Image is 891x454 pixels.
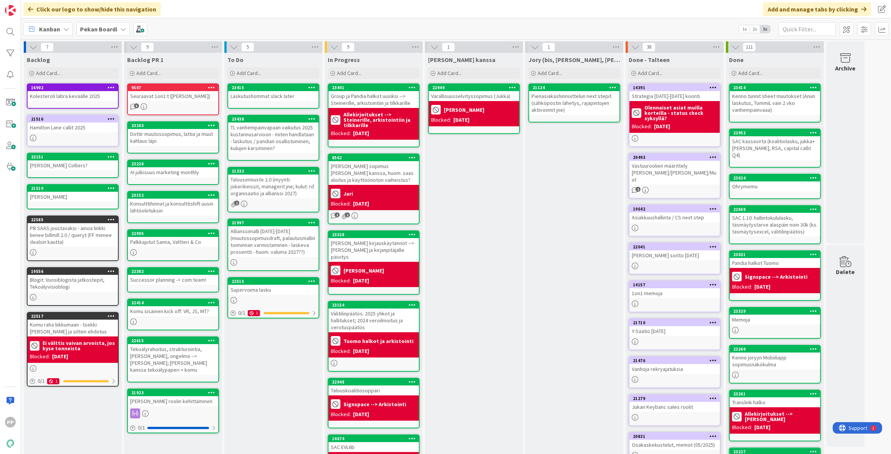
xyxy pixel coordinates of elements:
div: 22041 [629,243,720,250]
div: 14391Strategia [DATE]-[DATE] koonti [629,84,720,101]
div: Blocked: [30,353,50,361]
a: 23226AI julkisuus marketing monthly [127,160,219,185]
div: Blogit: Vuosiblogista jatkostepit, Tekoälyvisioblogi [28,275,118,292]
a: 23415Laskutushommat slack later [227,83,319,109]
div: 14674SAC EVL6b [329,435,419,452]
div: [PERSON_NAME] [28,192,118,202]
div: 22995 [128,230,218,237]
div: 22952 [733,130,820,136]
div: AI julkisuus marketing monthly [128,167,218,177]
div: Osakaskekustelut, memot (05/2025) [629,440,720,450]
div: Dottir muutossopimus, lattia ja muut kahlaus läpi [128,129,218,146]
div: Memoja [730,315,820,325]
span: Add Card... [136,70,161,77]
div: PB SAAS joustavaksi - ainoa linkki lienee billmill 2.0 / queryt (FF menee dealsin kautta) [28,223,118,247]
div: Komu sisäinen kick off: VR, JS, MT? [128,306,218,316]
div: Blocked: [732,283,752,291]
b: Olennaiset asiat muilla korteilla - status check syksyllä? [644,105,718,121]
span: 1x [739,25,750,33]
div: 22041[PERSON_NAME] soitto [DATE] [629,243,720,260]
div: 22382 [128,268,218,275]
div: Blocked: [331,129,351,137]
div: Seuraavat 1on1:t ([PERSON_NAME]) [128,91,218,101]
div: SAC kassavirta (koalitiolasku, jukka+[PERSON_NAME], RSA, capital callit Q4) [730,136,820,160]
a: 23151[PERSON_NAME] Colliers? [27,153,119,178]
div: 22949 [429,84,519,91]
div: 20831 [629,433,720,440]
span: 1 [345,212,350,217]
a: 23024Ohrymemo [729,174,821,199]
div: 23154 [332,302,419,308]
div: 23414Kenno tunnit sheet muutokset (Anun laskutus, TommiL vain 2 vko vanhempainvaaa) [730,84,820,115]
a: 19556Blogit: Vuosiblogista jatkostepit, Tekoälyvisioblogi [27,267,119,306]
div: 22414 [128,299,218,306]
div: 21124 [533,85,620,90]
a: 23031Pandia halkot TuomoSignspace --> ArkistointiBlocked:[DATE] [729,250,821,301]
div: 23203 [128,122,218,129]
div: 20493 [633,155,720,160]
div: 21923 [131,390,218,395]
div: 21516Hamilton Lane callit 2025 [28,116,118,132]
div: 23226AI julkisuus marketing monthly [128,160,218,177]
div: TL vanhempainvapaan vaikutus 2025 kustannusarvioon - miten handlataan - laskutus / pandian osalli... [228,122,319,153]
div: 23329 [733,309,820,314]
a: 21510[PERSON_NAME] [27,184,119,209]
a: 141571on1 memoja [629,281,721,312]
div: 21279 [629,395,720,402]
div: 22515 [232,279,319,284]
a: 22615Tekoälyrahoitus, strukturointia, [PERSON_NAME], ongelma --> [PERSON_NAME]; [PERSON_NAME] kan... [127,336,219,382]
b: [PERSON_NAME] [444,107,484,113]
div: 16902 [31,85,118,90]
div: [PERSON_NAME] sopimus [PERSON_NAME] kanssa, huom. saas aloitus ja käyttöönoton vaiheistus? [329,161,419,185]
a: 21279Jukan Keybanc sales roolit [629,394,721,426]
div: 23441 [329,84,419,91]
div: [DATE] [353,200,369,208]
div: 22585 [28,216,118,223]
div: Blocked: [331,200,351,208]
div: 22414Komu sisäinen kick off: VR, JS, MT? [128,299,218,316]
span: Kanban [39,24,60,34]
div: 19642 [633,206,720,212]
div: Kolesteroli labra keväälle 2025 [28,91,118,101]
span: Add Card... [337,70,361,77]
div: Kenno tunnit sheet muutokset (Anun laskutus, TommiL vain 2 vko vanhempainvaaa) [730,91,820,115]
div: 22995Palkkajutut Sanna, Valtteri & Co [128,230,218,247]
div: 23415 [228,84,319,91]
div: 20831Osakaskekustelut, memot (05/2025) [629,433,720,450]
div: 20493 [629,154,720,161]
div: 23438 [228,116,319,122]
div: Click our logo to show/hide this navigation [23,2,161,16]
div: 22669 [730,206,820,213]
input: Quick Filter... [778,22,836,36]
a: 23152Konsulttihinnat ja konsulttishift uusin lähtöoletuksin [127,191,219,223]
a: 22948TalouskoalitiosoppariSignspace --> ArkistointiBlocked:[DATE] [328,378,420,428]
div: 23438 [232,116,319,122]
div: 22515 [228,278,319,285]
div: 23203Dottir muutossopimus, lattia ja muut kahlaus läpi [128,122,218,146]
div: Pienasiakashinnoittelun next stepit (sähköpostin lähetys, rajapintojen aktivoinnit jne) [529,91,620,115]
div: 21516 [31,116,118,122]
div: 19556 [31,269,118,274]
div: 22615 [128,337,218,344]
div: Laskutushommat slack later [228,91,319,101]
span: Add Card... [738,70,763,77]
a: 23328[PERSON_NAME] kirjauskäytännöt --> [PERSON_NAME] ja kirjanpitäjälle päivitys[PERSON_NAME]Blo... [328,230,420,295]
span: 1 [542,42,555,52]
div: 21332 [228,168,319,175]
div: 19556 [28,268,118,275]
div: 21510[PERSON_NAME] [28,185,118,202]
div: 21510 [28,185,118,192]
div: 21332 [232,168,319,174]
div: 21279 [633,396,720,401]
div: 23226 [128,160,218,167]
div: Translink halko [730,397,820,407]
div: Jukan Keybanc sales roolit [629,402,720,412]
div: Group ja Pandia halkot uusiksi --> Steinerille, arkistointiin ja tilkkarille [329,91,419,108]
div: 22948 [332,379,419,385]
div: 21476 [629,357,720,364]
div: 8562 [332,155,419,160]
div: 1 [47,378,59,384]
div: [DATE] [654,122,670,131]
a: 22585PB SAAS joustavaksi - ainoa linkki lienee billmill 2.0 / queryt (FF menee dealsin kautta) [27,216,119,261]
div: Vanhoja rekryajatuksia [629,364,720,374]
